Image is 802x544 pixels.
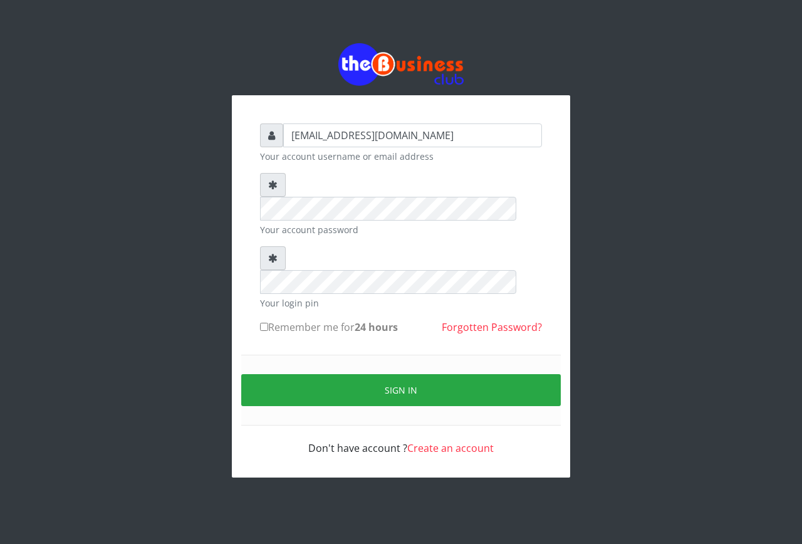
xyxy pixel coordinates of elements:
a: Create an account [407,441,494,455]
input: Remember me for24 hours [260,323,268,331]
small: Your account password [260,223,542,236]
a: Forgotten Password? [442,320,542,334]
small: Your account username or email address [260,150,542,163]
input: Username or email address [283,123,542,147]
div: Don't have account ? [260,426,542,456]
button: Sign in [241,374,561,406]
small: Your login pin [260,296,542,310]
b: 24 hours [355,320,398,334]
label: Remember me for [260,320,398,335]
